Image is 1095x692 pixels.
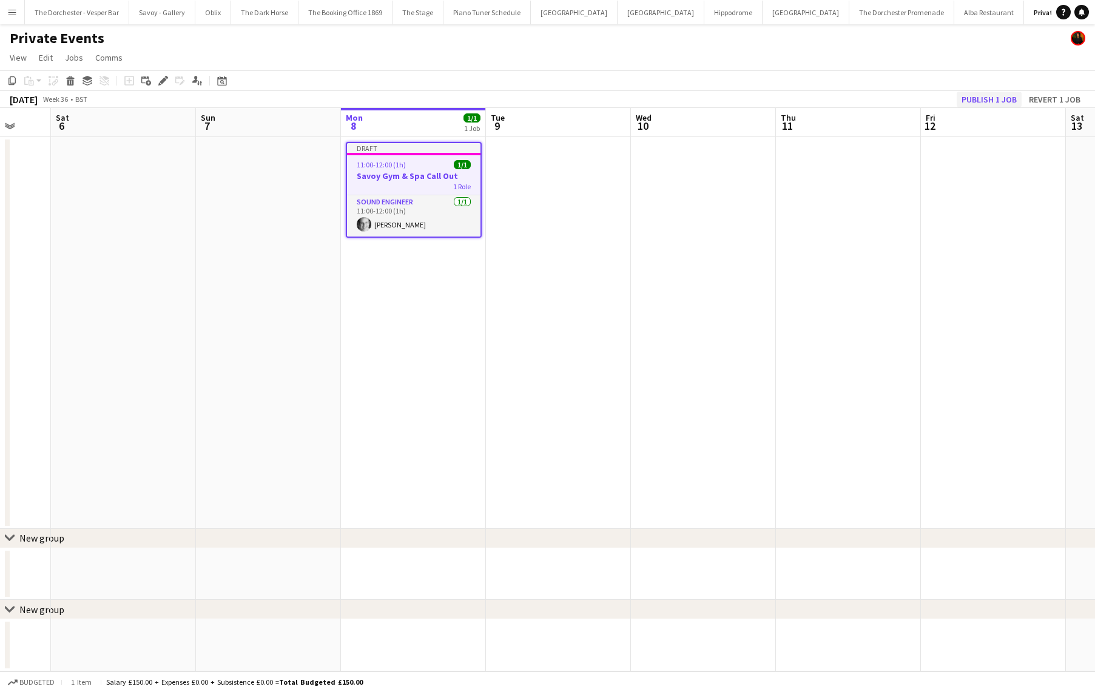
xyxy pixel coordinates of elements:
button: [GEOGRAPHIC_DATA] [531,1,618,24]
div: New group [19,603,64,616]
button: Publish 1 job [957,92,1022,107]
span: Wed [636,112,652,123]
span: 11 [779,119,796,133]
button: [GEOGRAPHIC_DATA] [763,1,849,24]
button: Hippodrome [704,1,763,24]
button: [GEOGRAPHIC_DATA] [618,1,704,24]
span: Comms [95,52,123,63]
div: Draft [347,143,480,153]
span: 7 [199,119,215,133]
button: Alba Restaurant [954,1,1024,24]
a: Edit [34,50,58,66]
span: Sat [56,112,69,123]
button: Oblix [195,1,231,24]
div: New group [19,532,64,544]
span: View [10,52,27,63]
span: Mon [346,112,363,123]
div: [DATE] [10,93,38,106]
span: Sun [201,112,215,123]
span: Week 36 [40,95,70,104]
button: Revert 1 job [1024,92,1085,107]
button: The Stage [393,1,443,24]
span: Edit [39,52,53,63]
span: Sat [1071,112,1084,123]
span: 10 [634,119,652,133]
button: The Dark Horse [231,1,298,24]
app-user-avatar: Celine Amara [1071,31,1085,45]
span: 1 item [67,677,96,687]
span: Jobs [65,52,83,63]
span: Thu [781,112,796,123]
span: 1 Role [453,182,471,191]
div: 1 Job [464,124,480,133]
span: 11:00-12:00 (1h) [357,160,406,169]
h3: Savoy Gym & Spa Call Out [347,170,480,181]
span: 1/1 [454,160,471,169]
span: 1/1 [463,113,480,123]
h1: Private Events [10,29,104,47]
a: Comms [90,50,127,66]
button: Piano Tuner Schedule [443,1,531,24]
a: Jobs [60,50,88,66]
span: Tue [491,112,505,123]
span: 6 [54,119,69,133]
span: 9 [489,119,505,133]
button: Savoy - Gallery [129,1,195,24]
span: Fri [926,112,935,123]
div: Salary £150.00 + Expenses £0.00 + Subsistence £0.00 = [106,677,363,687]
button: Budgeted [6,676,56,689]
span: 13 [1069,119,1084,133]
app-card-role: Sound Engineer1/111:00-12:00 (1h)[PERSON_NAME] [347,195,480,237]
a: View [5,50,32,66]
span: Budgeted [19,678,55,687]
button: The Dorchester - Vesper Bar [25,1,129,24]
span: 12 [924,119,935,133]
app-job-card: Draft11:00-12:00 (1h)1/1Savoy Gym & Spa Call Out1 RoleSound Engineer1/111:00-12:00 (1h)[PERSON_NAME] [346,142,482,238]
span: 8 [344,119,363,133]
button: The Dorchester Promenade [849,1,954,24]
span: Total Budgeted £150.00 [279,677,363,687]
button: Private Events [1024,1,1092,24]
button: The Booking Office 1869 [298,1,393,24]
div: BST [75,95,87,104]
